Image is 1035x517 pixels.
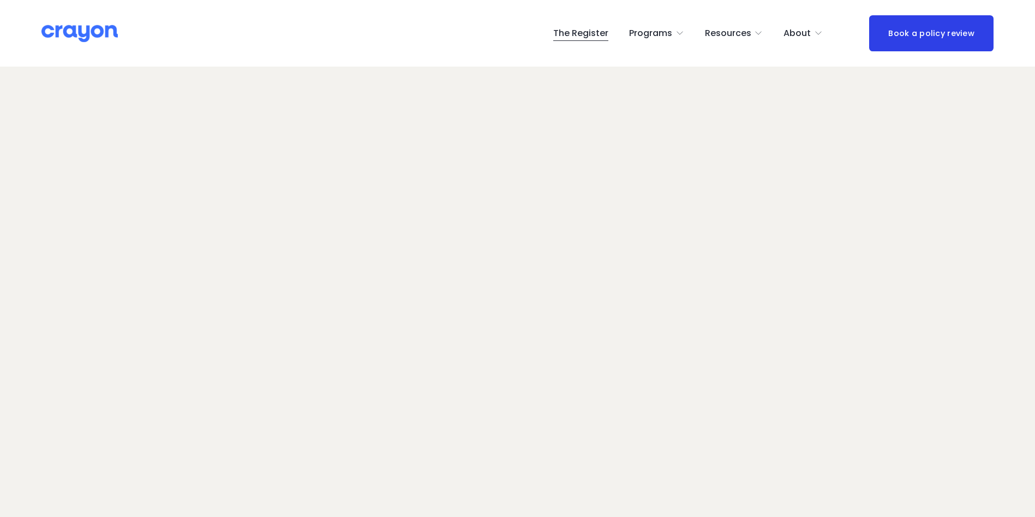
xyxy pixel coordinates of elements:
a: folder dropdown [783,25,823,42]
span: About [783,26,811,41]
span: Resources [705,26,751,41]
a: folder dropdown [629,25,684,42]
span: Programs [629,26,672,41]
a: folder dropdown [705,25,763,42]
a: Book a policy review [869,15,994,51]
a: The Register [553,25,608,42]
img: Crayon [41,24,118,43]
